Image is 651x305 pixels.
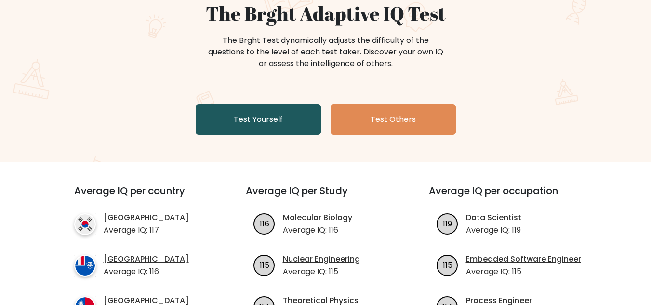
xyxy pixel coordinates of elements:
[283,225,352,236] p: Average IQ: 116
[283,253,360,265] a: Nuclear Engineering
[466,266,581,278] p: Average IQ: 115
[429,185,589,208] h3: Average IQ per occupation
[466,212,521,224] a: Data Scientist
[283,212,352,224] a: Molecular Biology
[74,255,96,277] img: country
[443,218,452,229] text: 119
[74,185,211,208] h3: Average IQ per country
[104,212,189,224] a: [GEOGRAPHIC_DATA]
[331,104,456,135] a: Test Others
[205,35,446,69] div: The Brght Test dynamically adjusts the difficulty of the questions to the level of each test take...
[259,259,269,270] text: 115
[442,259,452,270] text: 115
[104,266,189,278] p: Average IQ: 116
[104,253,189,265] a: [GEOGRAPHIC_DATA]
[466,253,581,265] a: Embedded Software Engineer
[246,185,406,208] h3: Average IQ per Study
[104,225,189,236] p: Average IQ: 117
[259,218,269,229] text: 116
[91,2,561,25] h1: The Brght Adaptive IQ Test
[466,225,521,236] p: Average IQ: 119
[283,266,360,278] p: Average IQ: 115
[196,104,321,135] a: Test Yourself
[74,213,96,235] img: country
